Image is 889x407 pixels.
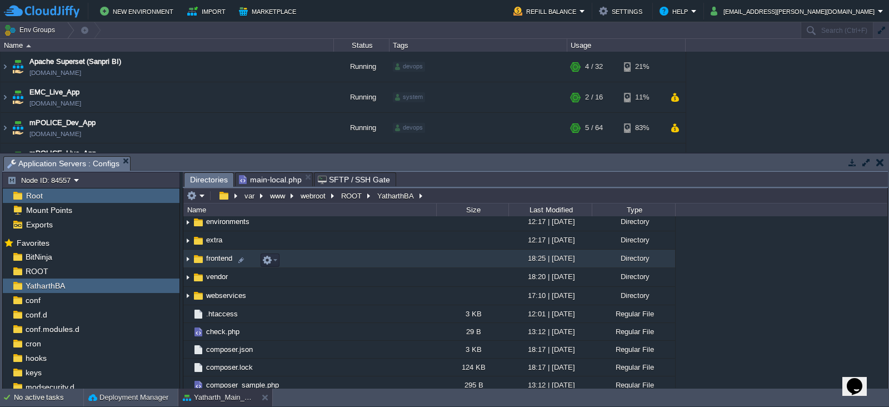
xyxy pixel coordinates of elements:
img: AMDAwAAAACH5BAEAAAAALAAAAAABAAEAAAICRAEAOw== [183,305,192,322]
div: 13:12 | [DATE] [508,323,592,340]
img: AMDAwAAAACH5BAEAAAAALAAAAAABAAEAAAICRAEAOw== [192,290,204,302]
button: webroot [299,191,328,201]
a: Exports [24,220,54,230]
img: AMDAwAAAACH5BAEAAAAALAAAAAABAAEAAAICRAEAOw== [1,143,9,173]
div: Status [334,39,389,52]
div: Running [334,113,389,143]
span: EMC_Live_App [29,87,79,98]
a: composer.json [204,345,254,354]
a: ROOT [23,266,50,276]
div: 12:17 | [DATE] [508,231,592,249]
iframe: chat widget [842,363,878,396]
a: conf.modules.d [23,324,81,334]
a: modsecurity.d [23,382,76,392]
a: BitNinja [23,252,54,262]
button: Deployment Manager [88,392,168,403]
div: 13:12 | [DATE] [508,376,592,394]
button: Yatharth_Main_NMC [183,392,253,403]
img: AMDAwAAAACH5BAEAAAAALAAAAAABAAEAAAICRAEAOw== [10,82,26,112]
div: system [393,92,425,102]
div: Type [593,203,675,216]
div: Regular File [592,323,675,340]
input: Click to enter the path [183,188,887,203]
span: Directories [190,173,228,187]
div: Name [184,203,436,216]
div: Directory [592,231,675,249]
button: [EMAIL_ADDRESS][PERSON_NAME][DOMAIN_NAME] [711,4,878,18]
a: environments [204,217,251,226]
a: mPOLICE_Dev_App [29,117,96,128]
div: 18:17 | [DATE] [508,341,592,358]
img: AMDAwAAAACH5BAEAAAAALAAAAAABAAEAAAICRAEAOw== [183,269,192,286]
div: Regular File [592,359,675,376]
div: Running [334,52,389,82]
div: Last Modified [510,203,592,216]
img: AMDAwAAAACH5BAEAAAAALAAAAAABAAEAAAICRAEAOw== [192,361,204,374]
span: composer_sample.php [204,380,281,390]
div: Running [334,82,389,112]
div: 21% [624,52,660,82]
a: Favorites [14,239,51,247]
button: ROOT [339,191,364,201]
button: www [268,191,288,201]
img: AMDAwAAAACH5BAEAAAAALAAAAAABAAEAAAICRAEAOw== [192,216,204,229]
img: AMDAwAAAACH5BAEAAAAALAAAAAABAAEAAAICRAEAOw== [10,143,26,173]
img: AMDAwAAAACH5BAEAAAAALAAAAAABAAEAAAICRAEAOw== [183,341,192,358]
span: mPOLICE_Live_App [29,148,96,159]
img: AMDAwAAAACH5BAEAAAAALAAAAAABAAEAAAICRAEAOw== [10,52,26,82]
img: AMDAwAAAACH5BAEAAAAALAAAAAABAAEAAAICRAEAOw== [192,379,204,391]
a: YatharthBA [23,281,67,291]
span: Favorites [14,238,51,248]
a: check.php [204,327,241,336]
div: Name [1,39,333,52]
a: conf.d [23,310,49,320]
a: conf [23,295,42,305]
img: AMDAwAAAACH5BAEAAAAALAAAAAABAAEAAAICRAEAOw== [10,113,26,143]
div: Running [334,143,389,173]
div: Regular File [592,341,675,358]
div: 2 / 16 [585,82,603,112]
img: AMDAwAAAACH5BAEAAAAALAAAAAABAAEAAAICRAEAOw== [192,271,204,284]
span: Application Servers : Configs [7,157,119,171]
img: AMDAwAAAACH5BAEAAAAALAAAAAABAAEAAAICRAEAOw== [183,376,192,394]
a: hooks [23,353,48,363]
span: vendor [204,272,229,281]
button: Refill Balance [513,4,580,18]
img: AMDAwAAAACH5BAEAAAAALAAAAAABAAEAAAICRAEAOw== [1,113,9,143]
div: Usage [568,39,685,52]
div: 295 B [436,376,508,394]
div: 4 / 32 [585,52,603,82]
div: 12:01 | [DATE] [508,305,592,322]
a: Root [24,191,44,201]
div: 124 KB [436,359,508,376]
button: Env Groups [4,22,59,38]
div: 55% [624,143,660,173]
img: AMDAwAAAACH5BAEAAAAALAAAAAABAAEAAAICRAEAOw== [183,359,192,376]
a: [DOMAIN_NAME] [29,128,81,140]
div: Directory [592,250,675,267]
a: frontend [204,254,234,263]
div: devops [393,62,425,72]
div: No active tasks [14,389,83,406]
a: [DOMAIN_NAME] [29,98,81,109]
span: main-local.php [239,173,302,186]
a: [DOMAIN_NAME] [29,67,81,78]
a: .htaccess [204,309,239,319]
div: 12:17 | [DATE] [508,213,592,230]
span: cron [23,339,43,349]
div: 17:10 | [DATE] [508,287,592,304]
button: Marketplace [239,4,299,18]
div: 3 KB [436,341,508,358]
a: keys [23,368,43,378]
a: extra [204,235,224,245]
